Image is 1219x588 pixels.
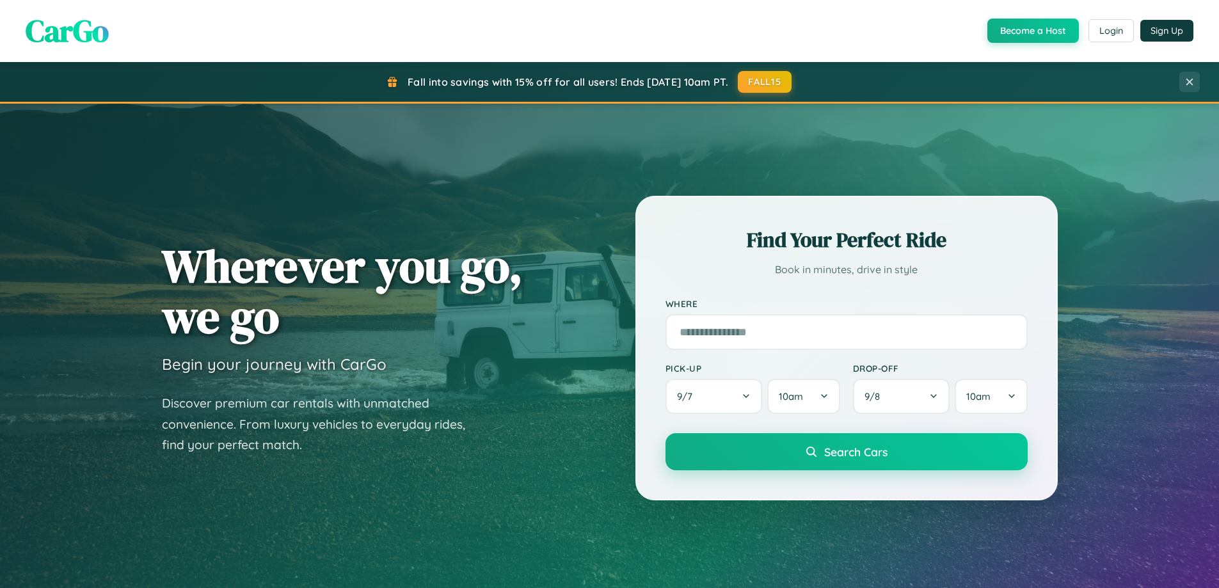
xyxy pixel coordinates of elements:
[665,433,1028,470] button: Search Cars
[987,19,1079,43] button: Become a Host
[677,390,699,402] span: 9 / 7
[966,390,991,402] span: 10am
[162,354,386,374] h3: Begin your journey with CarGo
[779,390,803,402] span: 10am
[665,298,1028,309] label: Where
[665,226,1028,254] h2: Find Your Perfect Ride
[824,445,888,459] span: Search Cars
[665,379,763,414] button: 9/7
[26,10,109,52] span: CarGo
[162,393,482,456] p: Discover premium car rentals with unmatched convenience. From luxury vehicles to everyday rides, ...
[408,75,728,88] span: Fall into savings with 15% off for all users! Ends [DATE] 10am PT.
[1140,20,1193,42] button: Sign Up
[665,363,840,374] label: Pick-up
[738,71,792,93] button: FALL15
[1088,19,1134,42] button: Login
[767,379,840,414] button: 10am
[853,379,950,414] button: 9/8
[162,241,523,342] h1: Wherever you go, we go
[955,379,1027,414] button: 10am
[853,363,1028,374] label: Drop-off
[665,260,1028,279] p: Book in minutes, drive in style
[864,390,886,402] span: 9 / 8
